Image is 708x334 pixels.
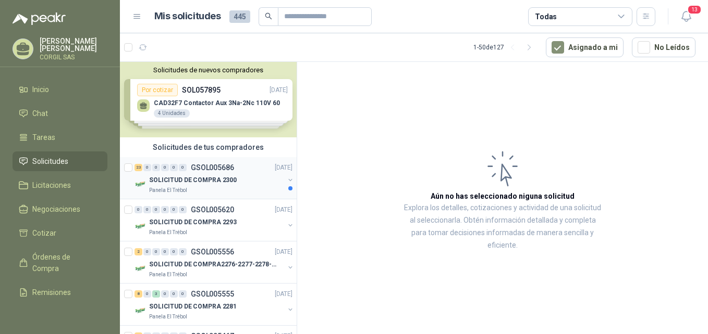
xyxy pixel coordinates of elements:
div: 0 [143,164,151,171]
a: Inicio [13,80,107,99]
div: 0 [179,290,187,298]
a: Remisiones [13,282,107,302]
button: 13 [677,7,695,26]
p: Panela El Trébol [149,186,187,195]
span: Tareas [32,132,55,143]
p: GSOL005556 [191,248,234,255]
div: 0 [143,206,151,213]
div: Todas [535,11,557,22]
div: 0 [170,206,178,213]
img: Company Logo [135,178,147,190]
p: Explora los detalles, cotizaciones y actividad de una solicitud al seleccionarla. Obtén informaci... [401,202,604,252]
div: 0 [170,164,178,171]
p: GSOL005620 [191,206,234,213]
span: Licitaciones [32,179,71,191]
div: 0 [170,290,178,298]
a: 23 0 0 0 0 0 GSOL005686[DATE] Company LogoSOLICITUD DE COMPRA 2300Panela El Trébol [135,161,295,195]
p: GSOL005555 [191,290,234,298]
div: Solicitudes de tus compradores [120,137,297,157]
div: 0 [152,206,160,213]
img: Company Logo [135,304,147,317]
span: Remisiones [32,287,71,298]
p: [DATE] [275,289,292,299]
span: Cotizar [32,227,56,239]
div: 0 [135,206,142,213]
p: SOLICITUD DE COMPRA2276-2277-2278-2284-2285- [149,260,279,269]
img: Company Logo [135,262,147,275]
div: 0 [143,290,151,298]
div: 0 [161,164,169,171]
p: CORGIL SAS [40,54,107,60]
p: SOLICITUD DE COMPRA 2300 [149,175,237,185]
p: SOLICITUD DE COMPRA 2281 [149,302,237,312]
span: 445 [229,10,250,23]
span: Chat [32,108,48,119]
p: Panela El Trébol [149,228,187,237]
div: 23 [135,164,142,171]
div: 0 [152,248,160,255]
p: [DATE] [275,247,292,257]
p: GSOL005686 [191,164,234,171]
p: Panela El Trébol [149,271,187,279]
div: Solicitudes de nuevos compradoresPor cotizarSOL057895[DATE] CAD32F7 Contactor Aux 3Na-2Nc 110V 60... [120,62,297,137]
a: 2 0 0 0 0 0 GSOL005556[DATE] Company LogoSOLICITUD DE COMPRA2276-2277-2278-2284-2285-Panela El Tr... [135,246,295,279]
button: Asignado a mi [546,37,624,57]
p: [DATE] [275,205,292,215]
div: 0 [161,206,169,213]
div: 0 [170,248,178,255]
div: 0 [152,164,160,171]
a: Configuración [13,306,107,326]
div: 0 [143,248,151,255]
p: [DATE] [275,163,292,173]
button: Solicitudes de nuevos compradores [124,66,292,74]
h1: Mis solicitudes [154,9,221,24]
a: Cotizar [13,223,107,243]
a: Tareas [13,127,107,147]
span: Solicitudes [32,156,68,167]
div: 1 - 50 de 127 [473,39,538,56]
a: 0 0 0 0 0 0 GSOL005620[DATE] Company LogoSOLICITUD DE COMPRA 2293Panela El Trébol [135,203,295,237]
a: Solicitudes [13,151,107,171]
p: Panela El Trébol [149,313,187,321]
div: 0 [179,164,187,171]
div: 3 [152,290,160,298]
span: Negociaciones [32,203,80,215]
a: 8 0 3 0 0 0 GSOL005555[DATE] Company LogoSOLICITUD DE COMPRA 2281Panela El Trébol [135,288,295,321]
a: Órdenes de Compra [13,247,107,278]
img: Logo peakr [13,12,66,25]
span: Inicio [32,84,49,95]
a: Licitaciones [13,175,107,195]
h3: Aún no has seleccionado niguna solicitud [431,190,575,202]
a: Chat [13,104,107,123]
div: 0 [161,290,169,298]
img: Company Logo [135,220,147,233]
div: 0 [179,206,187,213]
button: No Leídos [632,37,695,57]
div: 0 [179,248,187,255]
span: search [265,12,272,20]
div: 8 [135,290,142,298]
div: 0 [161,248,169,255]
p: SOLICITUD DE COMPRA 2293 [149,217,237,227]
p: [PERSON_NAME] [PERSON_NAME] [40,37,107,52]
span: 13 [687,5,702,15]
a: Negociaciones [13,199,107,219]
span: Órdenes de Compra [32,251,97,274]
div: 2 [135,248,142,255]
